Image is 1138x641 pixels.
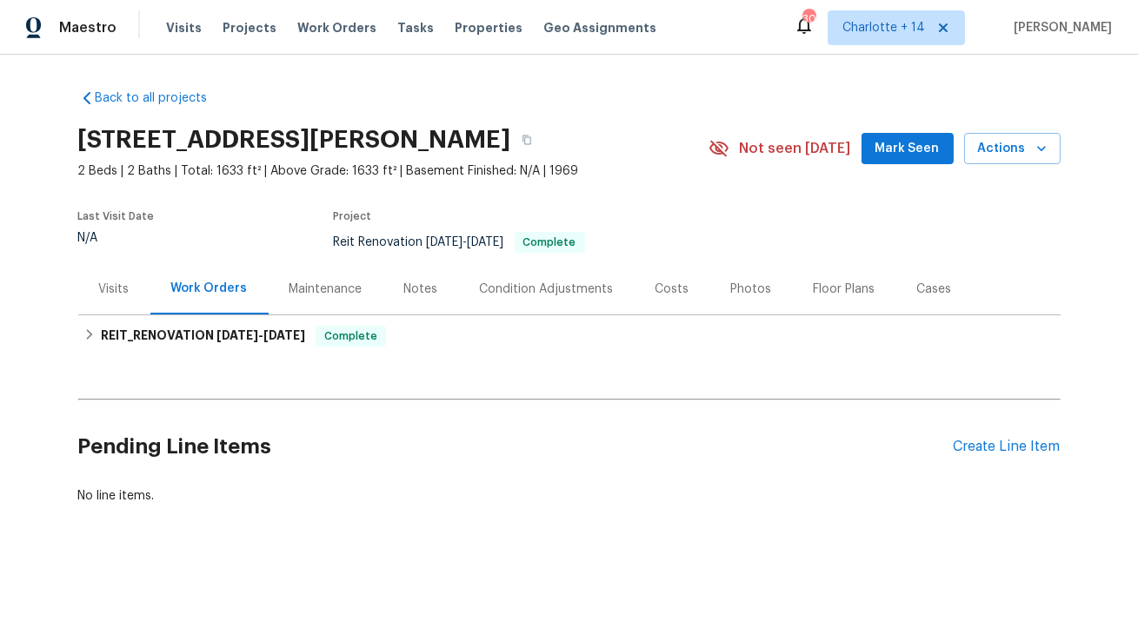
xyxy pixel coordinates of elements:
button: Copy Address [511,124,542,155]
div: Work Orders [171,280,248,297]
div: Cases [917,281,952,298]
div: Condition Adjustments [480,281,614,298]
span: Properties [455,19,522,36]
span: [DATE] [216,329,258,341]
span: Geo Assignments [543,19,656,36]
span: Complete [317,327,384,345]
span: Last Visit Date [78,211,155,221]
button: Mark Seen [862,133,954,165]
span: Visits [166,19,202,36]
div: Visits [99,281,130,298]
div: Floor Plans [814,281,875,298]
span: Not seen [DATE] [740,140,851,157]
a: Back to all projects [78,89,245,107]
div: No line items. [78,487,1061,505]
h6: REIT_RENOVATION [101,326,305,347]
span: Mark Seen [875,138,940,160]
span: [DATE] [263,329,305,341]
span: - [216,329,305,341]
button: Actions [964,133,1061,165]
span: [DATE] [468,236,504,248]
span: Maestro [59,19,116,36]
span: 2 Beds | 2 Baths | Total: 1633 ft² | Above Grade: 1633 ft² | Basement Finished: N/A | 1969 [78,162,709,180]
span: Reit Renovation [334,236,585,248]
div: Photos [731,281,772,298]
span: Project [334,211,372,221]
div: Notes [404,281,438,298]
span: Actions [978,138,1047,160]
h2: [STREET_ADDRESS][PERSON_NAME] [78,131,511,149]
div: Costs [656,281,689,298]
div: N/A [78,232,155,244]
span: Projects [223,19,276,36]
span: Tasks [397,22,434,34]
div: REIT_RENOVATION [DATE]-[DATE]Complete [78,315,1061,357]
span: Work Orders [297,19,376,36]
span: [PERSON_NAME] [1007,19,1112,36]
span: - [427,236,504,248]
span: Charlotte + 14 [842,19,925,36]
span: Complete [516,237,583,248]
h2: Pending Line Items [78,406,954,487]
span: [DATE] [427,236,463,248]
div: Create Line Item [954,439,1061,455]
div: 308 [802,10,815,28]
div: Maintenance [289,281,363,298]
